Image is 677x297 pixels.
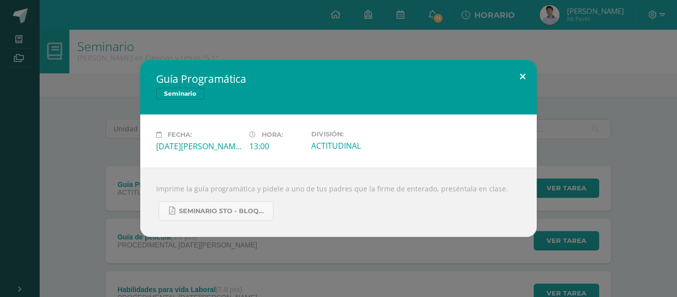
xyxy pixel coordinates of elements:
span: Fecha: [168,131,192,138]
span: Hora: [262,131,283,138]
span: Seminario [156,88,204,100]
div: [DATE][PERSON_NAME] [156,141,241,152]
div: Imprime la guía programática y pídele a uno de tus padres que la firme de enterado, preséntala en... [140,168,537,237]
div: ACTITUDINAL [311,140,396,151]
a: Seminario 5to - Bloque 3 - 2025.pdf [159,201,274,221]
span: Seminario 5to - Bloque 3 - 2025.pdf [179,207,268,215]
h2: Guía Programática [156,72,521,86]
label: División: [311,130,396,138]
div: 13:00 [249,141,303,152]
button: Close (Esc) [508,60,537,94]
